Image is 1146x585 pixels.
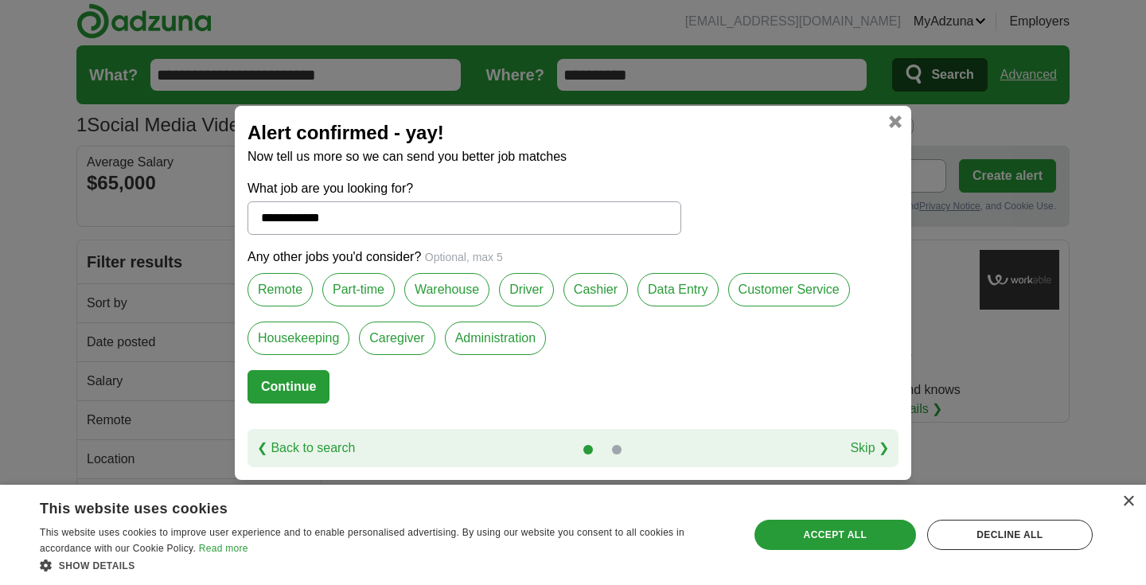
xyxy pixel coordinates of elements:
div: This website uses cookies [40,494,688,518]
p: Any other jobs you'd consider? [248,248,898,267]
label: What job are you looking for? [248,179,681,198]
label: Data Entry [637,273,719,306]
label: Part-time [322,273,395,306]
span: Show details [59,560,135,571]
span: This website uses cookies to improve user experience and to enable personalised advertising. By u... [40,527,684,554]
div: Show details [40,557,728,573]
label: Housekeeping [248,322,349,355]
label: Customer Service [728,273,850,306]
div: Decline all [927,520,1093,550]
button: Continue [248,370,329,404]
span: Optional, max 5 [425,251,503,263]
label: Warehouse [404,273,489,306]
label: Remote [248,273,313,306]
div: Accept all [754,520,916,550]
label: Driver [499,273,554,306]
label: Caregiver [359,322,435,355]
label: Cashier [563,273,628,306]
label: Administration [445,322,546,355]
p: Now tell us more so we can send you better job matches [248,147,898,166]
h2: Alert confirmed - yay! [248,119,898,147]
a: Skip ❯ [850,439,889,458]
a: ❮ Back to search [257,439,355,458]
a: Read more, opens a new window [199,543,248,554]
div: Close [1122,496,1134,508]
